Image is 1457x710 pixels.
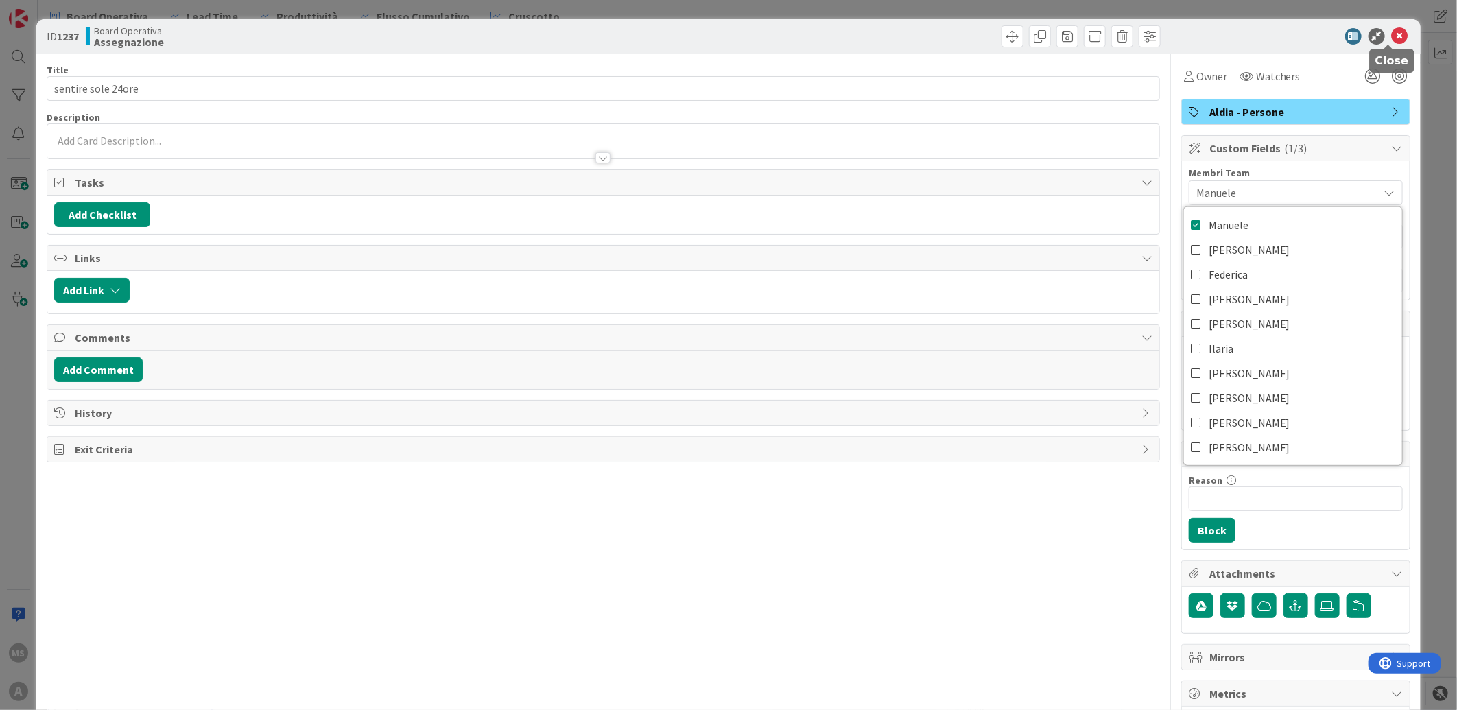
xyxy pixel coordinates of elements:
div: Membri Team [1189,168,1403,178]
span: Metrics [1209,685,1385,702]
a: [PERSON_NAME] [1184,237,1402,262]
span: Tasks [75,174,1135,191]
span: [PERSON_NAME] [1209,313,1290,334]
span: Owner [1196,68,1227,84]
a: [PERSON_NAME] [1184,287,1402,311]
a: Manuele [1184,213,1402,237]
span: [PERSON_NAME] [1209,412,1290,433]
label: Title [47,64,69,76]
a: [PERSON_NAME] [1184,435,1402,460]
span: ID [47,28,79,45]
span: ( 1/3 ) [1285,141,1307,155]
span: [PERSON_NAME] [1209,239,1290,260]
span: Manuele [1196,185,1379,201]
span: Watchers [1256,68,1301,84]
span: Support [29,2,62,19]
span: Board Operativa [94,25,164,36]
input: type card name here... [47,76,1160,101]
h5: Close [1375,54,1409,67]
span: Manuele [1209,215,1248,235]
span: Attachments [1209,565,1385,582]
a: Ilaria [1184,336,1402,361]
a: Federica [1184,262,1402,287]
label: Reason [1189,474,1222,486]
span: Description [47,111,100,123]
span: [PERSON_NAME] [1209,437,1290,458]
b: Assegnazione [94,36,164,47]
button: Add Checklist [54,202,150,227]
button: Block [1189,518,1235,543]
span: Mirrors [1209,649,1385,665]
span: Federica [1209,264,1248,285]
a: [PERSON_NAME] [1184,386,1402,410]
span: Exit Criteria [75,441,1135,458]
span: [PERSON_NAME] [1209,363,1290,383]
span: Custom Fields [1209,140,1385,156]
span: Comments [75,329,1135,346]
b: 1237 [57,29,79,43]
a: [PERSON_NAME] [1184,311,1402,336]
span: History [75,405,1135,421]
span: Ilaria [1209,338,1233,359]
span: [PERSON_NAME] [1209,388,1290,408]
span: [PERSON_NAME] [1209,289,1290,309]
button: Add Comment [54,357,143,382]
button: Add Link [54,278,130,303]
a: [PERSON_NAME] [1184,361,1402,386]
span: Links [75,250,1135,266]
a: [PERSON_NAME] [1184,410,1402,435]
span: Aldia - Persone [1209,104,1385,120]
